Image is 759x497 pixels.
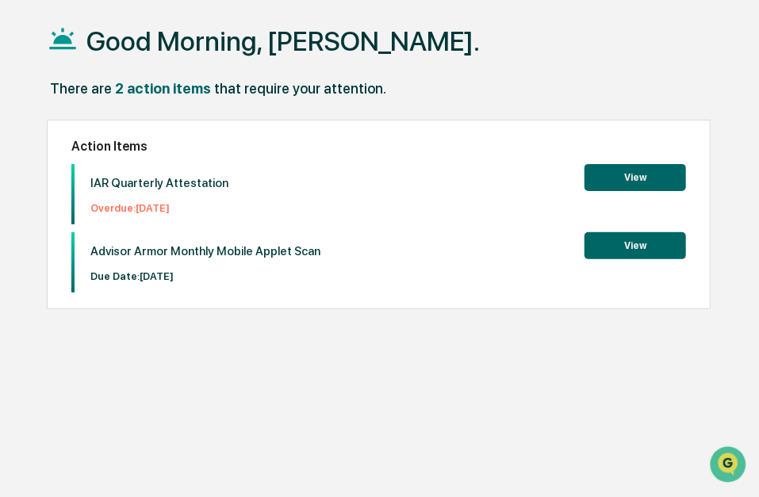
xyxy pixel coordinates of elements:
a: View [585,169,686,184]
a: 🔎Data Lookup [10,223,106,251]
input: Clear [41,71,262,88]
button: View [585,232,686,259]
span: Preclearance [32,199,102,215]
h1: Good Morning, [PERSON_NAME]. [86,25,481,57]
iframe: Open customer support [708,445,751,487]
p: Due Date: [DATE] [90,270,320,282]
div: 🗄️ [115,201,128,213]
p: IAR Quarterly Attestation [90,176,228,190]
div: Start new chat [54,120,260,136]
a: View [585,237,686,252]
div: There are [50,80,112,97]
div: 2 action items [115,80,211,97]
a: 🗄️Attestations [109,193,203,221]
div: 🖐️ [16,201,29,213]
button: Start new chat [270,125,289,144]
p: Advisor Armor Monthly Mobile Applet Scan [90,244,320,258]
span: Attestations [131,199,197,215]
h2: Action Items [71,139,686,154]
div: 🔎 [16,231,29,243]
div: that require your attention. [214,80,386,97]
p: Overdue: [DATE] [90,202,228,214]
img: 1746055101610-c473b297-6a78-478c-a979-82029cc54cd1 [16,120,44,149]
span: Pylon [158,268,192,280]
p: How can we help? [16,32,289,58]
div: We're available if you need us! [54,136,201,149]
button: View [585,164,686,191]
a: Powered byPylon [112,267,192,280]
span: Data Lookup [32,229,100,245]
a: 🖐️Preclearance [10,193,109,221]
